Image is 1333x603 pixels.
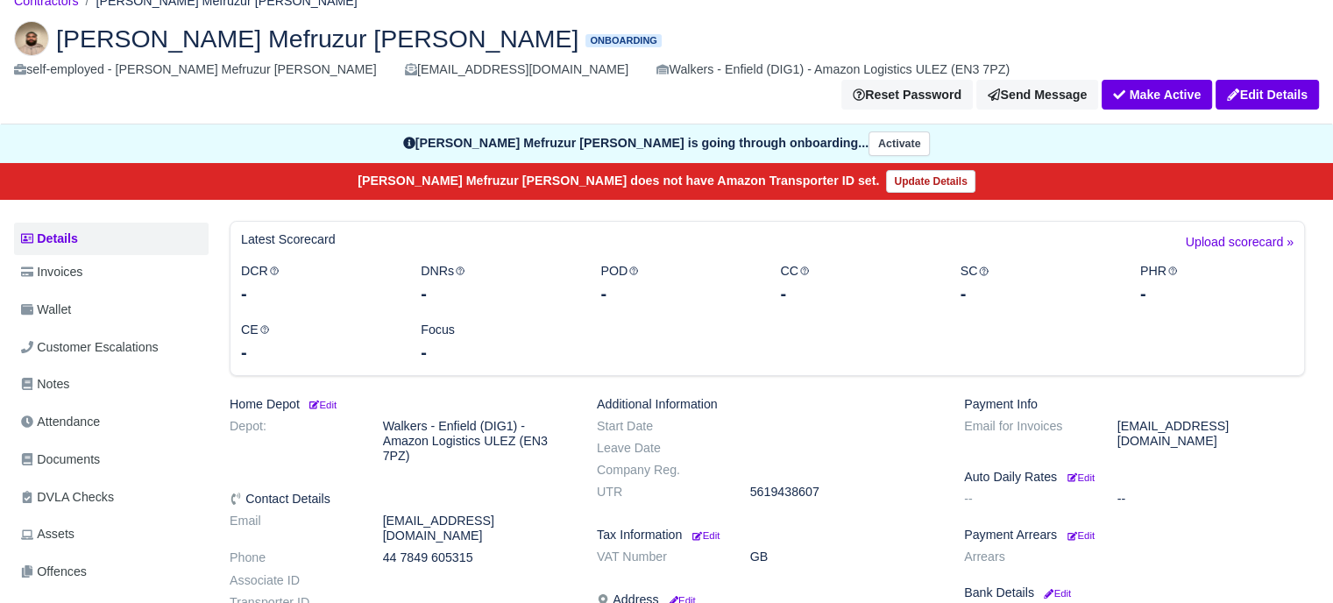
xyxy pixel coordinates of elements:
div: Walkers - Enfield (DIG1) - Amazon Logistics ULEZ (EN3 7PZ) [656,60,1010,80]
dd: 5619438607 [737,485,951,500]
div: DNRs [408,261,587,306]
dt: Associate ID [216,573,370,588]
span: Assets [21,524,74,544]
div: Focus [408,320,587,365]
h6: Payment Arrears [964,528,1305,543]
dt: Email for Invoices [951,419,1104,449]
dt: Email [216,514,370,543]
div: - [1140,281,1294,306]
a: Notes [14,367,209,401]
button: Reset Password [841,80,973,110]
a: Update Details [886,170,975,193]
small: Edit [1067,530,1095,541]
span: Attendance [21,412,100,432]
div: - [241,281,394,306]
h6: Bank Details [964,585,1305,600]
a: Edit Details [1216,80,1319,110]
a: Upload scorecard » [1186,232,1294,261]
a: Wallet [14,293,209,327]
span: Invoices [21,262,82,282]
a: Edit [689,528,720,542]
span: Customer Escalations [21,337,159,358]
div: [EMAIL_ADDRESS][DOMAIN_NAME] [405,60,628,80]
a: Send Message [976,80,1098,110]
a: Invoices [14,255,209,289]
h6: Additional Information [597,397,938,412]
a: Offences [14,555,209,589]
a: Edit [1041,585,1071,599]
div: - [421,281,574,306]
dt: -- [951,492,1104,507]
div: Mohammed Mefruzur Rahman [1,7,1332,124]
h6: Tax Information [597,528,938,543]
span: Notes [21,374,69,394]
div: CC [767,261,947,306]
a: Edit [307,397,337,411]
dd: 44 7849 605315 [370,550,584,565]
div: - [421,340,574,365]
a: DVLA Checks [14,480,209,514]
h6: Contact Details [230,492,571,507]
h6: Payment Info [964,397,1305,412]
a: Documents [14,443,209,477]
div: CE [228,320,408,365]
dt: VAT Number [584,550,737,564]
span: Wallet [21,300,71,320]
div: DCR [228,261,408,306]
a: Attendance [14,405,209,439]
a: Assets [14,517,209,551]
iframe: Chat Widget [1245,519,1333,603]
dt: UTR [584,485,737,500]
div: - [780,281,933,306]
dt: Start Date [584,419,737,434]
div: - [241,340,394,365]
dd: [EMAIL_ADDRESS][DOMAIN_NAME] [1104,419,1318,449]
small: Edit [692,530,720,541]
div: - [600,281,754,306]
dd: Walkers - Enfield (DIG1) - Amazon Logistics ULEZ (EN3 7PZ) [370,419,584,464]
div: POD [587,261,767,306]
dt: Phone [216,550,370,565]
div: PHR [1127,261,1307,306]
button: Activate [869,131,930,157]
span: DVLA Checks [21,487,114,507]
dd: -- [1104,492,1318,507]
div: SC [947,261,1127,306]
div: - [961,281,1114,306]
small: Edit [1067,472,1095,483]
div: self-employed - [PERSON_NAME] Mefruzur [PERSON_NAME] [14,60,377,80]
a: Edit [1064,528,1095,542]
a: Edit [1064,470,1095,484]
button: Make Active [1102,80,1212,110]
span: Documents [21,450,100,470]
h6: Latest Scorecard [241,232,336,247]
small: Edit [1041,588,1071,599]
h6: Auto Daily Rates [964,470,1305,485]
h6: Home Depot [230,397,571,412]
dt: Leave Date [584,441,737,456]
a: Details [14,223,209,255]
dd: GB [737,550,951,564]
dt: Company Reg. [584,463,737,478]
dt: Arrears [951,550,1104,564]
a: Customer Escalations [14,330,209,365]
span: [PERSON_NAME] Mefruzur [PERSON_NAME] [56,26,578,51]
dd: [EMAIL_ADDRESS][DOMAIN_NAME] [370,514,584,543]
dt: Depot: [216,419,370,464]
small: Edit [307,400,337,410]
span: Onboarding [585,34,661,47]
span: Offences [21,562,87,582]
